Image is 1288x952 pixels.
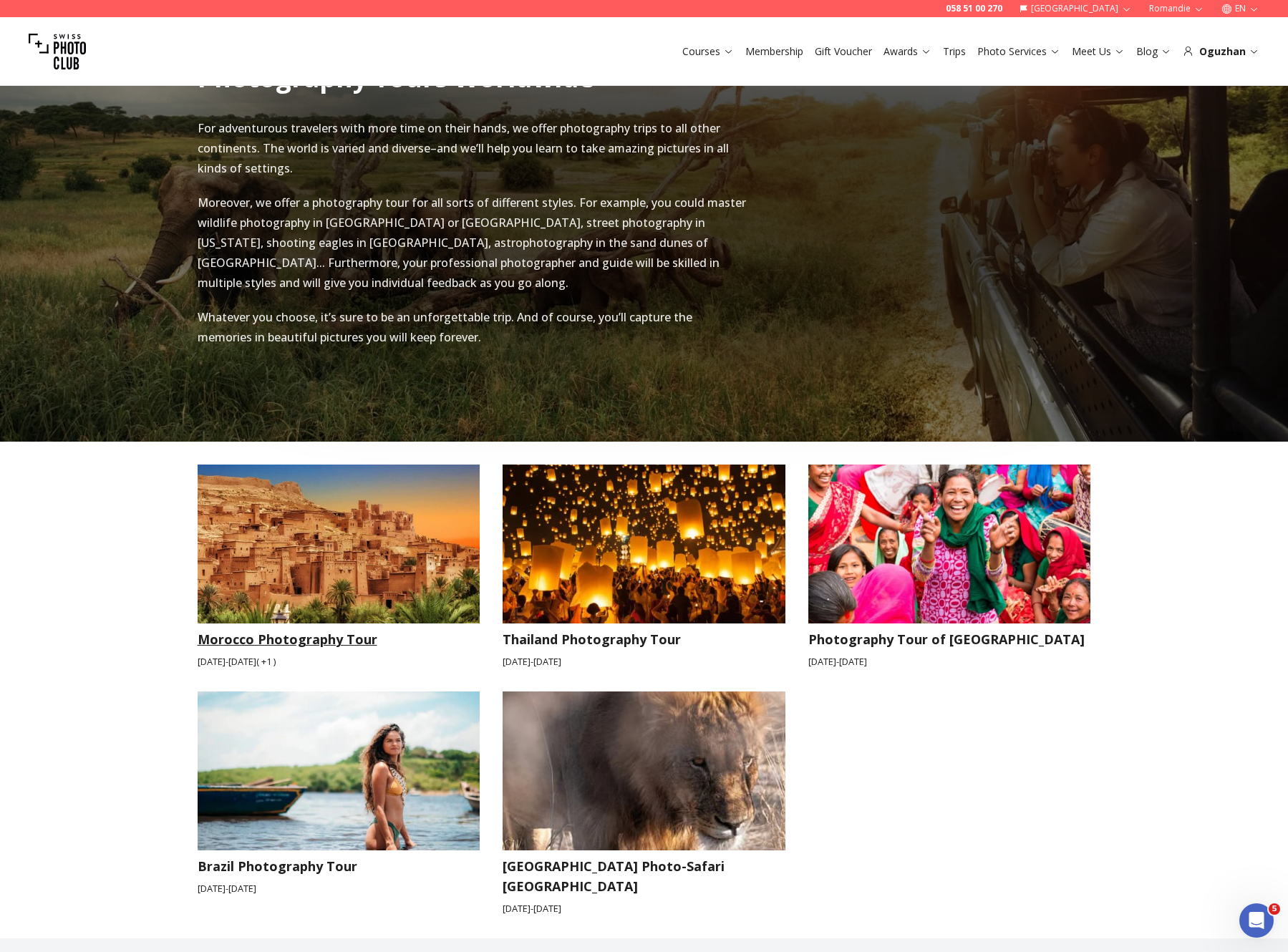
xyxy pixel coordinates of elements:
small: [DATE] - [DATE] [808,655,1091,669]
a: Kruger National Park Photo-Safari South Africa[GEOGRAPHIC_DATA] Photo-Safari [GEOGRAPHIC_DATA][DA... [503,691,785,915]
a: Morocco Photography TourMorocco Photography Tour[DATE]-[DATE]( +1 ) [198,465,480,669]
h3: Thailand Photography Tour [503,629,785,649]
button: Gift Voucher [809,42,878,62]
button: Blog [1130,42,1177,62]
small: [DATE] - [DATE] [198,882,480,895]
button: Membership [740,42,809,62]
a: Trips [943,44,966,59]
button: Awards [878,42,937,62]
a: Awards [883,44,931,59]
h3: Brazil Photography Tour [198,856,480,876]
button: Photo Services [972,42,1066,62]
button: Trips [937,42,972,62]
small: [DATE] - [DATE] ( + 1 ) [198,655,480,669]
img: Photography Tour of Nepal [794,456,1105,631]
img: Swiss photo club [29,23,86,80]
img: Morocco Photography Tour [198,465,480,623]
div: Oguzhan [1183,44,1259,59]
a: Meet Us [1072,44,1125,59]
a: Thailand Photography TourThailand Photography Tour[DATE]-[DATE] [503,465,785,669]
img: Kruger National Park Photo-Safari South Africa [488,684,799,858]
iframe: Intercom live chat [1239,903,1274,938]
a: 058 51 00 270 [946,3,1002,14]
img: Brazil Photography Tour [183,684,494,858]
small: [DATE] - [DATE] [503,655,785,669]
h2: Photography Tours Worldwide [198,64,594,92]
button: Courses [677,42,740,62]
a: Photography Tour of NepalPhotography Tour of [GEOGRAPHIC_DATA][DATE]-[DATE] [808,465,1091,669]
button: Meet Us [1066,42,1130,62]
h3: Photography Tour of [GEOGRAPHIC_DATA] [808,629,1091,649]
img: Thailand Photography Tour [488,456,799,631]
h3: [GEOGRAPHIC_DATA] Photo-Safari [GEOGRAPHIC_DATA] [503,856,785,896]
p: Whatever you choose, it’s sure to be an unforgettable trip. And of course, you’ll capture the mem... [198,307,747,347]
a: Photo Services [977,44,1060,59]
h3: Morocco Photography Tour [198,629,480,649]
a: Brazil Photography TourBrazil Photography Tour[DATE]-[DATE] [198,691,480,915]
a: Blog [1136,44,1171,59]
span: 5 [1269,903,1280,915]
a: Gift Voucher [815,44,872,59]
small: [DATE] - [DATE] [503,902,785,915]
p: For adventurous travelers with more time on their hands, we offer photography trips to all other ... [198,118,747,178]
a: Membership [745,44,803,59]
p: Moreover, we offer a photography tour for all sorts of different styles. For example, you could m... [198,193,747,293]
a: Courses [682,44,734,59]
